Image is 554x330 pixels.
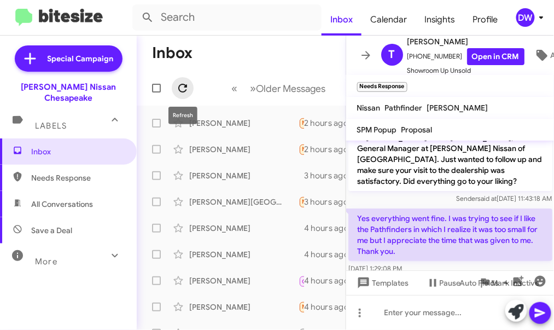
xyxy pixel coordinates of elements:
[35,257,57,267] span: More
[31,172,124,183] span: Needs Response
[304,118,357,129] div: 2 hours ago
[304,170,357,181] div: 3 hours ago
[416,4,464,36] a: Insights
[189,302,299,312] div: [PERSON_NAME]
[507,8,542,27] button: DW
[302,119,349,126] span: Needs Response
[299,249,304,260] div: Yes
[304,144,357,155] div: 2 hours ago
[385,103,423,113] span: Pathfinder
[299,143,304,155] div: Yes thank you
[250,82,256,95] span: »
[304,275,358,286] div: 4 hours ago
[15,45,123,72] a: Special Campaign
[304,249,358,260] div: 4 hours ago
[407,65,524,76] span: Showroom Up Unsold
[418,273,470,293] button: Pause
[348,264,402,273] span: [DATE] 1:29:08 PM
[168,107,197,124] div: Refresh
[304,223,358,234] div: 4 hours ago
[244,77,333,100] button: Next
[389,46,395,63] span: T
[464,4,507,36] a: Profile
[299,300,304,313] div: Has the powertrain warranty always been a staple of [PERSON_NAME] or is this a new incentive?
[48,53,114,64] span: Special Campaign
[477,194,497,202] span: said at
[516,8,535,27] div: DW
[299,117,304,129] div: Yes everything went fine. I was trying to see if I like the Pathfinders in which I realize it was...
[189,144,299,155] div: [PERSON_NAME]
[226,77,333,100] nav: Page navigation example
[348,128,552,191] p: Hi [PERSON_NAME] this is [PERSON_NAME], General Manager at [PERSON_NAME] Nissan of [GEOGRAPHIC_DA...
[299,170,304,181] div: Thanks
[407,48,524,65] span: [PHONE_NUMBER]
[189,275,299,286] div: [PERSON_NAME]
[189,170,299,181] div: [PERSON_NAME]
[189,249,299,260] div: [PERSON_NAME]
[357,125,397,135] span: SPM Popup
[451,273,521,293] button: Auto Fields
[35,121,67,131] span: Labels
[299,223,304,234] div: Yes sir. Couldn't get to the right price for me but understandable
[132,4,322,31] input: Search
[299,274,304,287] div: Wonderful
[232,82,238,95] span: «
[427,103,488,113] span: [PERSON_NAME]
[302,198,349,205] span: Needs Response
[189,196,299,207] div: [PERSON_NAME][GEOGRAPHIC_DATA]
[460,273,512,293] span: Auto Fields
[152,44,193,62] h1: Inbox
[304,302,358,312] div: 4 hours ago
[322,4,361,36] a: Inbox
[302,303,349,310] span: Needs Response
[225,77,244,100] button: Previous
[189,118,299,129] div: [PERSON_NAME]
[401,125,433,135] span: Proposal
[299,195,304,208] div: It did i just rode in the car and it felt too small and
[304,196,357,207] div: 3 hours ago
[357,82,407,92] small: Needs Response
[189,223,299,234] div: [PERSON_NAME]
[361,4,416,36] a: Calendar
[302,278,331,285] span: Call Them
[346,273,418,293] button: Templates
[31,146,124,157] span: Inbox
[31,199,93,210] span: All Conversations
[355,273,409,293] span: Templates
[302,146,349,153] span: Needs Response
[256,83,326,95] span: Older Messages
[407,35,524,48] span: [PERSON_NAME]
[31,225,72,236] span: Save a Deal
[456,194,552,202] span: Sender [DATE] 11:43:18 AM
[467,48,524,65] a: Open in CRM
[348,209,552,261] p: Yes everything went fine. I was trying to see if I like the Pathfinders in which I realize it was...
[357,103,381,113] span: Nissan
